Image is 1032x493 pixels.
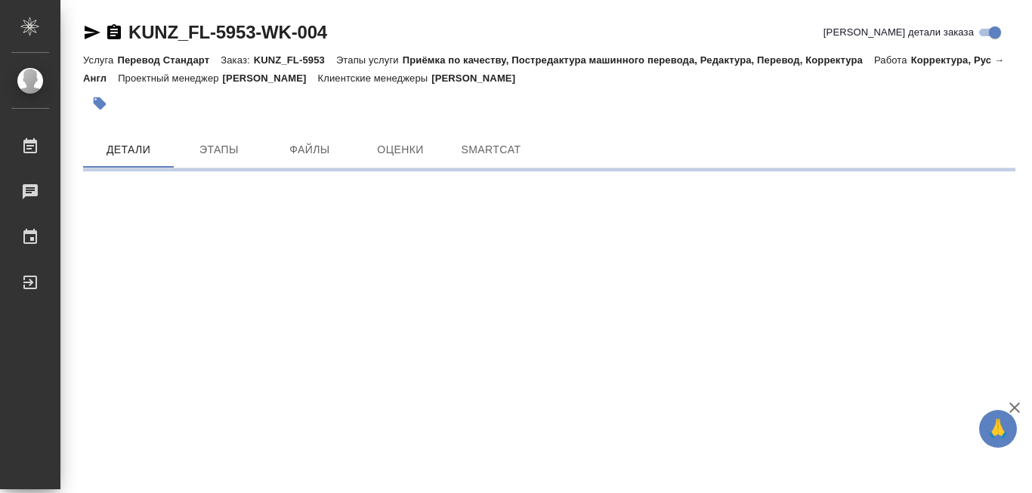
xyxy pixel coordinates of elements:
[221,54,253,66] p: Заказ:
[979,410,1017,448] button: 🙏
[117,54,221,66] p: Перевод Стандарт
[83,23,101,42] button: Скопировать ссылку для ЯМессенджера
[823,25,974,40] span: [PERSON_NAME] детали заказа
[874,54,911,66] p: Работа
[985,413,1011,445] span: 🙏
[403,54,874,66] p: Приёмка по качеству, Постредактура машинного перевода, Редактура, Перевод, Корректура
[254,54,336,66] p: KUNZ_FL-5953
[223,72,318,84] p: [PERSON_NAME]
[336,54,403,66] p: Этапы услуги
[92,140,165,159] span: Детали
[105,23,123,42] button: Скопировать ссылку
[83,87,116,120] button: Добавить тэг
[431,72,527,84] p: [PERSON_NAME]
[128,22,327,42] a: KUNZ_FL-5953-WK-004
[364,140,437,159] span: Оценки
[455,140,527,159] span: SmartCat
[183,140,255,159] span: Этапы
[273,140,346,159] span: Файлы
[118,72,222,84] p: Проектный менеджер
[318,72,432,84] p: Клиентские менеджеры
[83,54,117,66] p: Услуга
